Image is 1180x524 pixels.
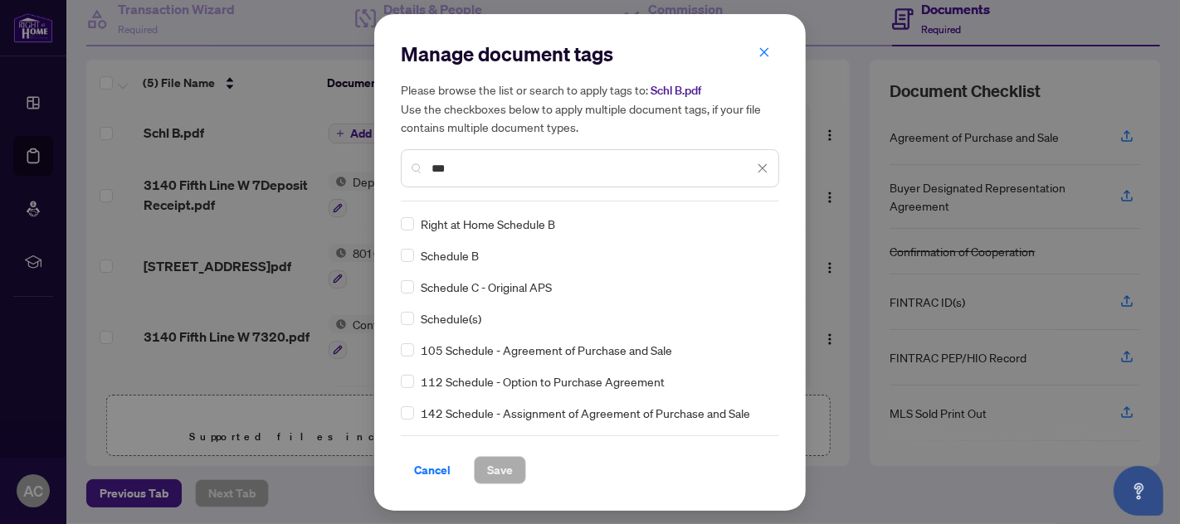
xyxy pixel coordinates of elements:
[421,309,481,327] span: Schedule(s)
[651,83,701,98] span: Schl B.pdf
[421,278,552,296] span: Schedule C - Original APS
[421,372,665,391] span: 112 Schedule - Option to Purchase Agreement
[414,457,451,483] span: Cancel
[421,404,750,422] span: 142 Schedule - Assignment of Agreement of Purchase and Sale
[474,456,526,484] button: Save
[421,215,555,233] span: Right at Home Schedule B
[421,341,672,359] span: 105 Schedule - Agreement of Purchase and Sale
[757,163,768,174] span: close
[401,41,779,67] h2: Manage document tags
[401,456,464,484] button: Cancel
[401,80,779,136] h5: Please browse the list or search to apply tags to: Use the checkboxes below to apply multiple doc...
[421,246,479,264] span: Schedule B
[1114,466,1163,516] button: Open asap
[758,46,770,58] span: close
